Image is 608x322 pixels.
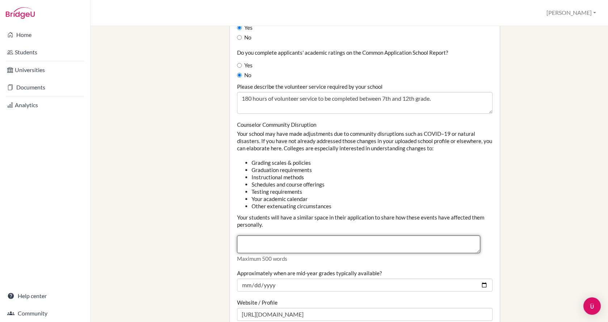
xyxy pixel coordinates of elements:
[237,34,251,42] label: No
[1,45,89,59] a: Students
[6,7,35,19] img: Bridge-U
[237,121,316,128] label: Counselor Community Disruption
[252,188,493,195] li: Testing requirements
[252,166,493,173] li: Graduation requirements
[237,255,493,262] p: Maximum 500 words
[252,159,493,166] li: Grading scales & policies
[1,98,89,112] a: Analytics
[237,24,253,32] label: Yes
[583,297,601,315] div: Open Intercom Messenger
[237,73,242,78] input: No
[237,71,251,79] label: No
[237,25,242,30] input: Yes
[1,306,89,321] a: Community
[252,202,493,210] li: Other extenuating circumstances
[543,6,599,20] button: [PERSON_NAME]
[237,35,242,40] input: No
[237,92,493,114] textarea: 125 hours of volunteer service to be completed between 7th and 12th grade. Modified to 100 due to...
[237,121,493,262] div: Your school may have made adjustments due to community disruptions such as COVID–19 or natural di...
[237,83,383,90] label: Please describe the volunteer service required by your school
[237,62,253,70] label: Yes
[237,269,382,277] label: Approximately when are mid-year grades typically available?
[1,80,89,95] a: Documents
[252,195,493,202] li: Your academic calendar
[1,289,89,303] a: Help center
[237,299,278,306] label: Website / Profile
[237,49,448,56] label: Do you complete applicants' academic ratings on the Common Application School Report?
[252,173,493,181] li: Instructional methods
[252,181,493,188] li: Schedules and course offerings
[237,63,242,68] input: Yes
[1,28,89,42] a: Home
[237,235,480,253] textarea: Between [DATE] and [DATE], our school went 100% online. During the Spring [DATE]-[DATE] semester,...
[1,63,89,77] a: Universities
